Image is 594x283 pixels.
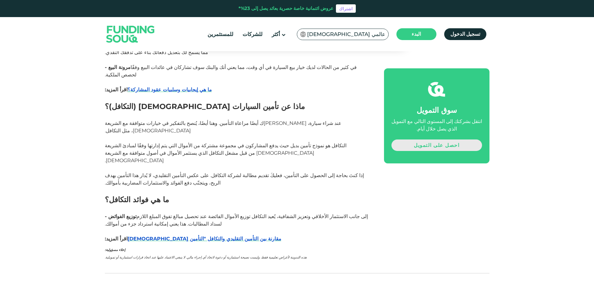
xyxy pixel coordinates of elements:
[105,236,127,242] font: اقرأ المزيد:
[243,31,262,37] font: للشركات
[105,143,346,163] font: التكافل هو نموذج تأمين بديل حيث يدفع المشاركون في مجموعة مشتركة من الأموال التي يتم إدارتها وفقًا...
[307,31,385,37] font: [DEMOGRAPHIC_DATA] عالمي
[105,248,125,252] font: إخلاء مسؤولية:
[450,31,480,37] font: تسجيل الدخول
[105,213,368,227] font: إلى جانب الاستثمار الأخلاقي وتعزيز الشفافية، يُعيد التكافل توزيع الأموال الفائضة عند تحصيل مبالغ ...
[336,4,356,13] a: اشتراك
[391,118,482,132] font: انتقل بشركتك إلى المستوى التالي مع التمويل الذي يصل خلال أيام.
[105,87,127,93] font: اقرأ المزيد:
[105,195,169,204] font: ما هي فوائد التكافل؟
[105,255,307,259] font: هذه التدوينة لأغراض تعليمية فقط، وليست نصيحة استثمارية أو دعوة لاتخاذ أي إجراء مالي. لا ينبغي الا...
[417,106,457,115] font: سوق التمويل
[105,120,342,134] font: عند شراء سيارة، [PERSON_NAME]ك أيضًا مراعاة التأمين. وهنا أيضًا، يُنصح بالتفكير في خيارات متوافقة...
[241,29,264,39] a: للشركات
[412,31,421,37] font: البدء
[105,64,357,78] font: في كثير من الحالات لديك خيار بيع السيارة في أي وقت، مما يعني أنك والبنك سوف تشاركان في عائدات الب...
[272,31,280,37] font: أكثر
[208,31,233,37] font: للمستثمرين
[105,102,305,111] font: ماذا عن تأمين السيارات [DEMOGRAPHIC_DATA] (التكافل)؟
[127,87,212,93] a: ما هي إيجابيات وسلبيات عقود المشاركة؟
[300,32,306,37] img: علم جنوب إفريقيا
[206,29,235,39] a: للمستثمرين
[239,5,333,11] font: عروض ائتمانية خاصة حصرية بعائد يصل إلى 23%*
[100,18,161,50] img: الشعار
[127,236,281,242] a: مقارنة بين التأمين التقليدي والتكافل "التأمين [DEMOGRAPHIC_DATA]
[391,139,482,151] a: احصل على التمويل
[105,213,136,219] font: توزيع الفوائض -
[414,142,459,148] font: احصل على التمويل
[339,6,353,11] font: اشتراك
[105,64,131,70] font: مرونة البيع -
[105,172,364,186] font: إذا كنتَ بحاجة إلى الحصول على التأمين، فعليكَ تقديم مطالبة لشركة التكافل. على عكس التأمين التقليد...
[444,28,486,40] a: تسجيل الدخول
[105,42,363,55] font: على عكس جداول الدفع الثابتة المذكورة أعلاه، قد تتمكن من خلال المشاركة من سداد دفعات أكبر أو أصغر ...
[428,81,445,98] img: fsicon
